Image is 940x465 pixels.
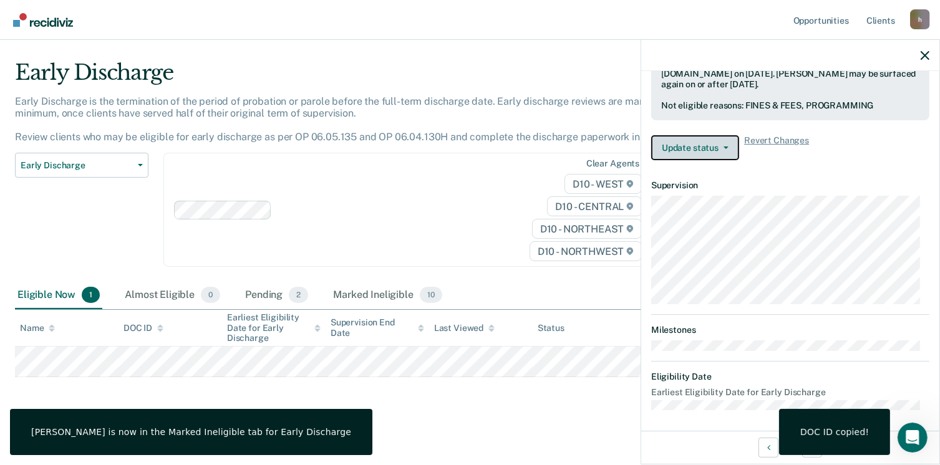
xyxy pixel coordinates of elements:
button: Profile dropdown button [910,9,930,29]
div: Marked ineligible by [EMAIL_ADDRESS][US_STATE][DOMAIN_NAME] on [DATE]. [PERSON_NAME] may be surfa... [661,58,919,89]
span: 10 [420,287,442,303]
div: Early Discharge [15,60,720,95]
div: Last Viewed [434,323,495,333]
div: Supervision End Date [331,317,424,338]
span: Early Discharge [21,160,133,171]
iframe: Intercom live chat [898,423,928,453]
div: [PERSON_NAME] is now in the Marked Ineligible tab for Early Discharge [31,426,351,438]
div: Not eligible reasons: FINES & FEES, PROGRAMMING [661,100,919,111]
span: D10 - WEST [564,174,642,194]
div: DOC ID copied! [800,426,869,438]
span: Revert Changes [744,135,809,160]
p: Early Discharge is the termination of the period of probation or parole before the full-term disc... [15,95,686,143]
div: Almost Eligible [122,282,223,309]
span: 2 [289,287,308,303]
button: Previous Opportunity [758,438,778,458]
div: Clear agents [586,158,639,169]
div: Pending [243,282,311,309]
span: D10 - NORTHWEST [530,241,642,261]
dt: Milestones [651,325,929,335]
dt: Eligibility Date [651,372,929,382]
span: 0 [201,287,220,303]
div: Marked Ineligible [331,282,444,309]
dt: Earliest Eligibility Date for Early Discharge [651,387,929,398]
div: Earliest Eligibility Date for Early Discharge [227,312,321,343]
div: Status [538,323,564,333]
button: Update status [651,135,739,160]
span: D10 - NORTHEAST [532,219,642,239]
dt: Supervision [651,180,929,191]
div: DOC ID [124,323,163,333]
img: Recidiviz [13,13,73,27]
div: Name [20,323,55,333]
div: h [910,9,930,29]
div: 5 / 6 [641,431,939,464]
div: Eligible Now [15,282,102,309]
span: 1 [82,287,100,303]
span: D10 - CENTRAL [547,196,642,216]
